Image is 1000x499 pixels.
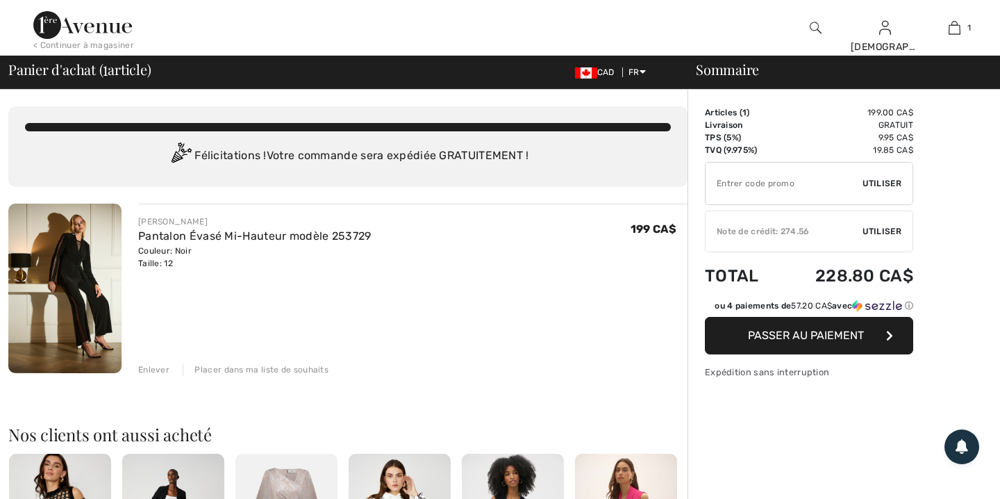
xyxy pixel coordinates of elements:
button: Passer au paiement [705,317,913,354]
span: Utiliser [862,177,901,190]
img: Congratulation2.svg [167,142,194,170]
img: Mon panier [949,19,960,36]
div: [PERSON_NAME] [138,215,372,228]
div: < Continuer à magasiner [33,39,134,51]
td: 228.80 CA$ [778,252,913,300]
span: FR [628,67,646,77]
div: Félicitations ! Votre commande sera expédiée GRATUITEMENT ! [25,142,671,170]
td: TVQ (9.975%) [705,144,778,156]
div: Placer dans ma liste de souhaits [183,363,328,376]
div: Sommaire [679,63,992,76]
div: ou 4 paiements de57.20 CA$avecSezzle Cliquez pour en savoir plus sur Sezzle [705,300,913,317]
a: 1 [920,19,988,36]
img: Mes infos [879,19,891,36]
img: Canadian Dollar [575,67,597,79]
td: 19.85 CA$ [778,144,913,156]
td: Articles ( ) [705,106,778,119]
span: Passer au paiement [748,329,864,342]
a: Pantalon Évasé Mi-Hauteur modèle 253729 [138,229,372,243]
div: Couleur: Noir Taille: 12 [138,245,372,270]
span: 199 CA$ [631,222,676,236]
div: Enlever [138,363,169,376]
span: Panier d'achat ( article) [8,63,151,76]
img: 1ère Avenue [33,11,132,39]
a: Se connecter [879,21,891,34]
img: Sezzle [852,300,902,312]
span: Utiliser [862,225,901,238]
span: 1 [742,108,747,117]
div: Note de crédit: 274.56 [706,225,862,238]
td: Total [705,252,778,300]
div: [DEMOGRAPHIC_DATA] [851,40,919,54]
img: recherche [810,19,822,36]
span: 1 [967,22,971,34]
span: 1 [103,59,108,77]
td: 199.00 CA$ [778,106,913,119]
td: TPS (5%) [705,131,778,144]
span: 57.20 CA$ [791,301,832,311]
img: Pantalon Évasé Mi-Hauteur modèle 253729 [8,204,122,373]
h2: Nos clients ont aussi acheté [8,426,687,443]
input: Code promo [706,163,862,204]
div: ou 4 paiements de avec [715,300,913,312]
td: 9.95 CA$ [778,131,913,144]
span: CAD [575,67,620,77]
td: Gratuit [778,119,913,131]
td: Livraison [705,119,778,131]
div: Expédition sans interruption [705,366,913,379]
